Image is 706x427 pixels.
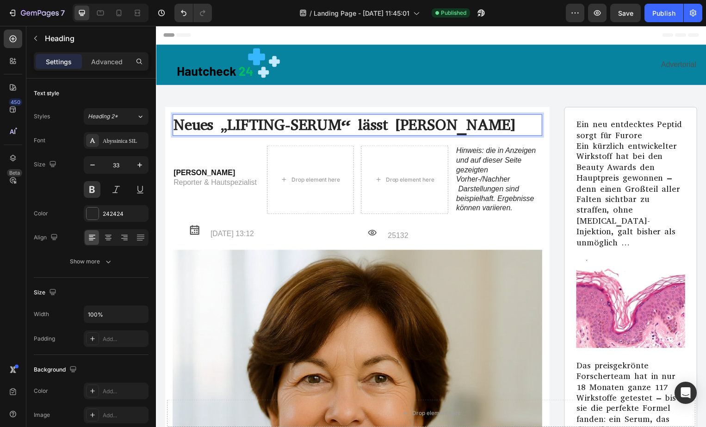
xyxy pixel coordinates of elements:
span: Save [618,9,633,17]
div: Open Intercom Messenger [675,382,697,404]
p: Ein neu entdecktes Peptid sorgt für Furore [424,94,533,116]
div: Show more [70,257,113,266]
div: Size [34,159,58,171]
p: Advanced [91,57,123,67]
div: Text style [34,89,59,98]
span: / [310,8,312,18]
button: Publish [644,4,683,22]
p: Heading [45,33,145,44]
img: Herunterladen_1.svg [214,204,223,213]
p: Ein kürzlich entwickelter Wirkstoff hat bei den Beauty Awards den Hauptpreis gewonnen – denn eine... [424,116,533,224]
div: Add... [103,335,146,343]
h1: Rich Text Editor. Editing area: main [17,89,390,111]
iframe: Design area [156,26,706,427]
div: Drop element here [136,152,186,159]
div: Publish [652,8,675,18]
p: Settings [46,57,72,67]
p: Hinweis: die in Anzeigen und auf dieser Seite gezeigten Vorher-/Nachher Darstellungen sind beispi... [303,122,389,189]
button: Save [610,4,641,22]
p: Neues „LIFTING-SERUM“ lässt [PERSON_NAME] [18,90,389,110]
p: Reporter & Hautspezialist [18,153,104,163]
span: Landing Page - [DATE] 11:45:01 [314,8,409,18]
input: Auto [84,306,148,323]
p: 25132 [234,207,382,217]
div: Beta [7,169,22,177]
div: Padding [34,335,55,343]
span: Heading 2* [88,112,118,121]
img: gempages_585675973131764473-c302853c-4c61-496b-b3e1-4d45644374c5.png [9,23,125,56]
button: Heading 2* [84,108,149,125]
span: Published [441,9,466,17]
img: Herunterladen.svg [33,201,45,213]
div: Size [34,287,58,299]
p: Advertorial [280,35,545,44]
div: Add... [103,411,146,420]
button: Show more [34,253,149,270]
div: Drop element here [232,152,281,159]
p: [DATE] 13:12 [55,205,203,215]
div: Abyssinica SIL [103,137,146,145]
div: Font [34,136,45,145]
div: Styles [34,112,50,121]
strong: [PERSON_NAME] [18,144,80,152]
div: Width [34,310,49,318]
div: Drop element here [259,387,308,395]
div: Background [34,364,79,376]
div: Add... [103,387,146,396]
div: Color [34,387,48,395]
div: Image [34,411,50,419]
div: Color [34,209,48,218]
div: 242424 [103,210,146,218]
div: 450 [9,98,22,106]
img: imgi_23_1721844096824_1718030132_Screenshot_2024_06_10_193121.webp [423,236,534,326]
button: 7 [4,4,69,22]
p: 7 [61,7,65,18]
div: Align [34,232,60,244]
div: Undo/Redo [174,4,212,22]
